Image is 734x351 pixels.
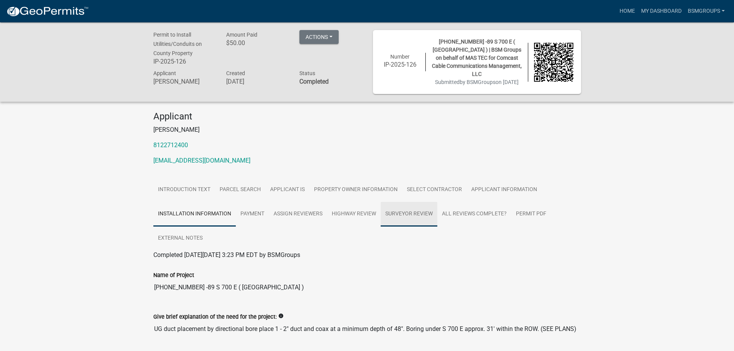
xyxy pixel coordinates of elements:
[437,202,511,227] a: All Reviews Complete?
[236,202,269,227] a: Payment
[215,178,265,202] a: Parcel Search
[153,251,300,259] span: Completed [DATE][DATE] 3:23 PM EDT by BSMGroups
[616,4,638,18] a: Home
[153,70,176,76] span: Applicant
[153,202,236,227] a: Installation Information
[460,79,495,85] span: by BSMGroups
[153,157,250,164] a: [EMAIL_ADDRESS][DOMAIN_NAME]
[153,141,188,149] a: 8122712400
[153,78,215,85] h6: [PERSON_NAME]
[269,202,327,227] a: Assign Reviewers
[467,178,542,202] a: Applicant Information
[226,70,245,76] span: Created
[226,39,288,47] h6: $50.00
[327,202,381,227] a: Highway Review
[153,273,194,278] label: Name of Project
[153,226,207,251] a: External Notes
[435,79,519,85] span: Submitted on [DATE]
[309,178,402,202] a: Property Owner Information
[299,78,329,85] strong: Completed
[153,111,581,122] h4: Applicant
[390,54,410,60] span: Number
[381,202,437,227] a: Surveyor Review
[153,178,215,202] a: Introduction Text
[153,58,215,65] h6: IP-2025-126
[638,4,685,18] a: My Dashboard
[685,4,728,18] a: BSMGroups
[511,202,551,227] a: Permit PDF
[381,61,420,68] h6: IP-2025-126
[153,314,277,320] label: Give brief explanation of the need for the project:
[265,178,309,202] a: Applicant Is
[402,178,467,202] a: Select contractor
[278,313,284,319] i: info
[153,32,202,56] span: Permit to Install Utilities/Conduits on County Property
[299,30,339,44] button: Actions
[432,39,522,77] span: [PHONE_NUMBER] -89 S 700 E ( [GEOGRAPHIC_DATA] ) | BSM Groups on behalf of MAS TEC for Comcast Ca...
[534,43,573,82] img: QR code
[226,32,257,38] span: Amount Paid
[299,70,315,76] span: Status
[226,78,288,85] h6: [DATE]
[153,125,581,134] p: [PERSON_NAME]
